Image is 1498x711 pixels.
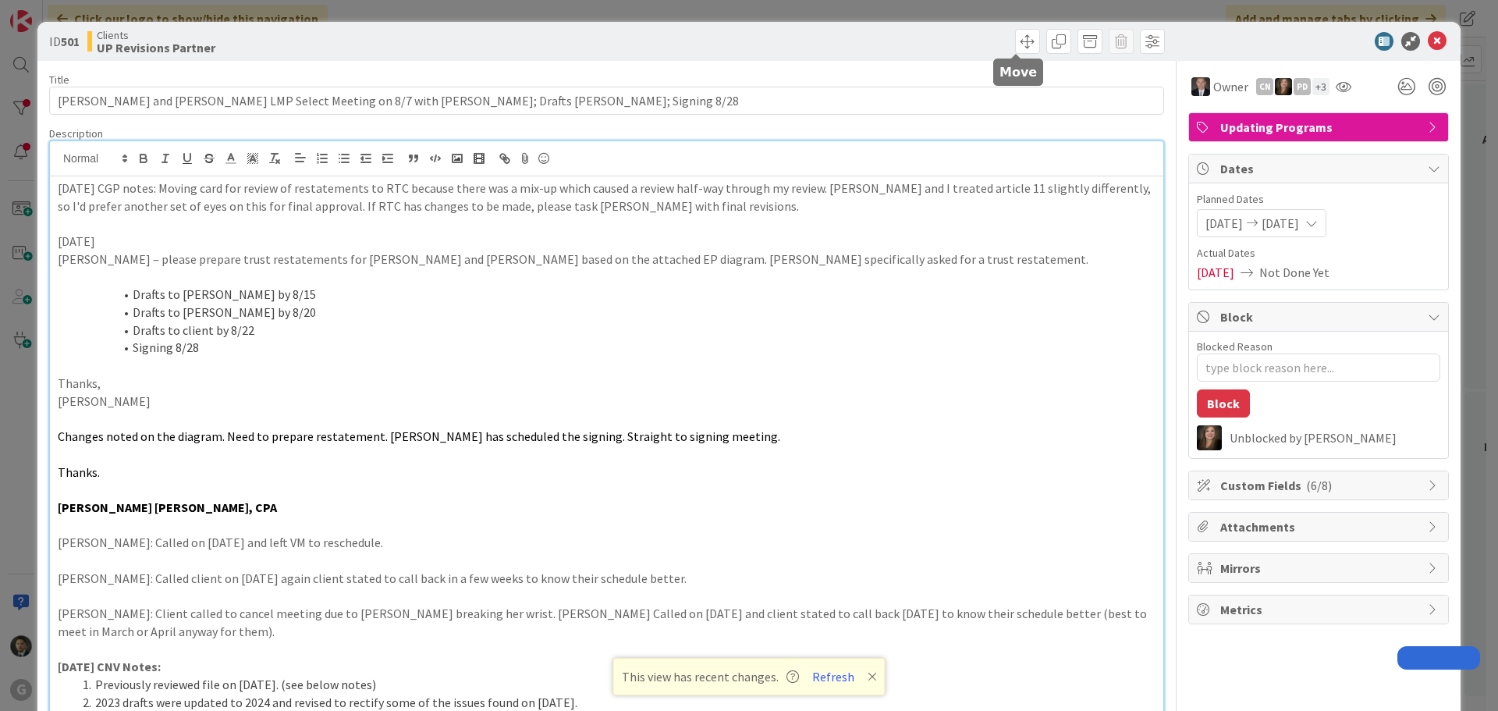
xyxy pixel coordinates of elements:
button: Block [1197,389,1250,418]
div: PD [1294,78,1311,95]
span: ( 6/8 ) [1306,478,1332,493]
span: Thanks. [58,464,100,480]
span: Planned Dates [1197,191,1440,208]
span: Custom Fields [1220,476,1420,495]
div: CN [1256,78,1273,95]
span: ID [49,32,80,51]
li: Drafts to client by 8/22 [76,322,1155,340]
p: Thanks, [58,375,1155,393]
div: Unblocked by [PERSON_NAME] [1230,431,1440,445]
span: [DATE] [1262,214,1299,233]
strong: [PERSON_NAME] [PERSON_NAME], CPA [58,499,277,515]
span: Mirrors [1220,559,1420,578]
p: [PERSON_NAME] – please prepare trust restatements for [PERSON_NAME] and [PERSON_NAME] based on th... [58,251,1155,268]
span: Changes noted on the diagram. Need to prepare restatement. [PERSON_NAME] has scheduled the signin... [58,428,780,444]
li: Drafts to [PERSON_NAME] by 8/20 [76,304,1155,322]
p: [PERSON_NAME]: Client called to cancel meeting due to [PERSON_NAME] breaking her wrist. [PERSON_N... [58,605,1155,640]
span: Owner [1213,77,1248,96]
img: SB [1275,78,1292,95]
span: Actual Dates [1197,245,1440,261]
input: type card name here... [49,87,1164,115]
img: SB [1197,425,1222,450]
p: [DATE] CGP notes: Moving card for review of restatements to RTC because there was a mix-up which ... [58,180,1155,215]
span: Metrics [1220,600,1420,619]
b: UP Revisions Partner [97,41,215,54]
div: + 3 [1312,78,1329,95]
button: Refresh [807,667,860,687]
span: Updating Programs [1220,118,1420,137]
strong: [DATE] CNV Notes: [58,659,161,674]
li: Signing 8/28 [76,339,1155,357]
label: Blocked Reason [1197,340,1273,354]
span: Clients [97,29,215,41]
b: 501 [61,34,80,49]
span: Dates [1220,159,1420,178]
img: BG [1191,77,1210,96]
span: This view has recent changes. [622,667,799,686]
h5: Move [999,65,1037,80]
p: [PERSON_NAME]: Called on [DATE] and left VM to reschedule. [58,534,1155,552]
span: [DATE] [1205,214,1243,233]
span: Not Done Yet [1259,263,1329,282]
span: Attachments [1220,517,1420,536]
span: [DATE] [1197,263,1234,282]
p: [PERSON_NAME]: Called client on [DATE] again client stated to call back in a few weeks to know th... [58,570,1155,588]
p: [PERSON_NAME] [58,393,1155,411]
span: Block [1220,308,1420,326]
p: [DATE] [58,233,1155,251]
li: Previously reviewed file on [DATE]. (see below notes) [76,676,1155,694]
label: Title [49,73,69,87]
li: Drafts to [PERSON_NAME] by 8/15 [76,286,1155,304]
span: Description [49,126,103,140]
